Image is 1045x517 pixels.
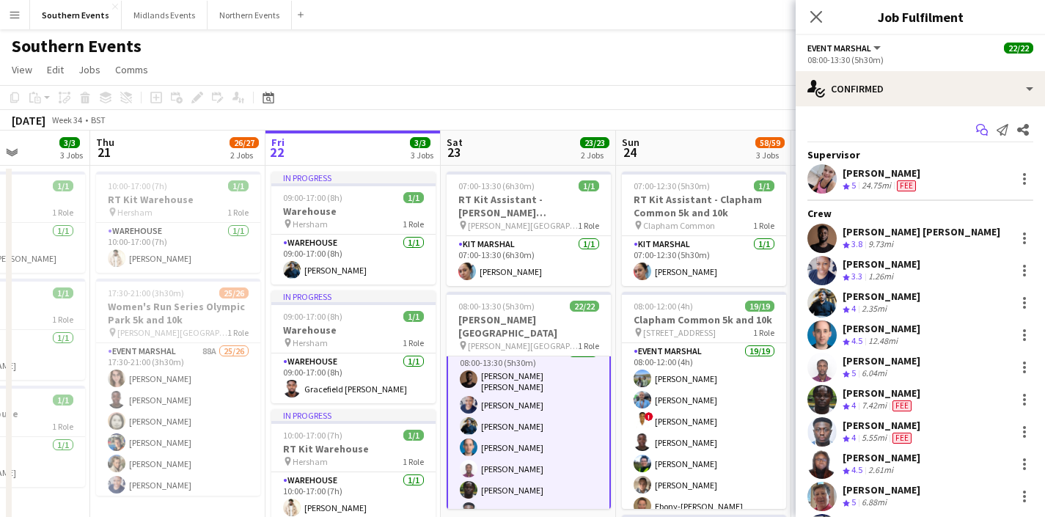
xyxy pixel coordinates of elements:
[468,220,578,231] span: [PERSON_NAME][GEOGRAPHIC_DATA]
[795,144,816,161] span: 25
[622,313,786,326] h3: Clapham Common 5k and 10k
[643,327,716,338] span: [STREET_ADDRESS]
[271,172,436,285] app-job-card: In progress09:00-17:00 (8h)1/1Warehouse Hersham1 RoleWarehouse1/109:00-17:00 (8h)[PERSON_NAME]
[447,136,463,149] span: Sat
[6,60,38,79] a: View
[96,279,260,496] app-job-card: 17:30-21:00 (3h30m)25/26Women's Run Series Olympic Park 5k and 10k [PERSON_NAME][GEOGRAPHIC_DATA]...
[444,144,463,161] span: 23
[271,442,436,455] h3: RT Kit Warehouse
[117,327,227,338] span: [PERSON_NAME][GEOGRAPHIC_DATA], [STREET_ADDRESS]
[96,300,260,326] h3: Women's Run Series Olympic Park 5k and 10k
[12,113,45,128] div: [DATE]
[227,207,249,218] span: 1 Role
[94,144,114,161] span: 21
[271,172,436,183] div: In progress
[283,311,342,322] span: 09:00-17:00 (8h)
[73,60,106,79] a: Jobs
[865,238,896,251] div: 9.73mi
[271,353,436,403] app-card-role: Warehouse1/109:00-17:00 (8h)Gracefield [PERSON_NAME]
[796,207,1045,220] div: Crew
[851,464,862,475] span: 4.5
[52,421,73,432] span: 1 Role
[634,180,710,191] span: 07:00-12:30 (5h30m)
[410,137,430,148] span: 3/3
[52,314,73,325] span: 1 Role
[570,301,599,312] span: 22/22
[796,71,1045,106] div: Confirmed
[843,386,920,400] div: [PERSON_NAME]
[219,287,249,298] span: 25/26
[230,150,258,161] div: 2 Jobs
[91,114,106,125] div: BST
[851,271,862,282] span: 3.3
[117,207,153,218] span: Hersham
[269,144,285,161] span: 22
[890,432,914,444] div: Crew has different fees then in role
[208,1,292,29] button: Northern Events
[851,432,856,443] span: 4
[622,172,786,286] div: 07:00-12:30 (5h30m)1/1RT Kit Assistant - Clapham Common 5k and 10k Clapham Common1 RoleKit Marsha...
[796,148,1045,161] div: Supervisor
[843,225,1000,238] div: [PERSON_NAME] [PERSON_NAME]
[859,432,890,444] div: 5.55mi
[227,327,249,338] span: 1 Role
[108,180,167,191] span: 10:00-17:00 (7h)
[41,60,70,79] a: Edit
[634,301,693,312] span: 08:00-12:00 (4h)
[581,150,609,161] div: 2 Jobs
[622,193,786,219] h3: RT Kit Assistant - Clapham Common 5k and 10k
[271,290,436,403] div: In progress09:00-17:00 (8h)1/1Warehouse Hersham1 RoleWarehouse1/109:00-17:00 (8h)Gracefield [PERS...
[578,220,599,231] span: 1 Role
[283,430,342,441] span: 10:00-17:00 (7h)
[271,136,285,149] span: Fri
[843,166,920,180] div: [PERSON_NAME]
[96,136,114,149] span: Thu
[645,412,653,421] span: !
[851,180,856,191] span: 5
[859,367,890,380] div: 6.04mi
[843,290,920,303] div: [PERSON_NAME]
[12,35,142,57] h1: Southern Events
[745,301,774,312] span: 19/19
[622,292,786,509] div: 08:00-12:00 (4h)19/19Clapham Common 5k and 10k [STREET_ADDRESS]1 RoleEvent Marshal19/1908:00-12:0...
[12,63,32,76] span: View
[403,311,424,322] span: 1/1
[851,335,862,346] span: 4.5
[458,180,535,191] span: 07:00-13:30 (6h30m)
[458,301,535,312] span: 08:00-13:30 (5h30m)
[843,322,920,335] div: [PERSON_NAME]
[620,144,639,161] span: 24
[843,483,920,496] div: [PERSON_NAME]
[843,419,920,432] div: [PERSON_NAME]
[30,1,122,29] button: Southern Events
[892,400,912,411] span: Fee
[78,63,100,76] span: Jobs
[859,400,890,412] div: 7.42mi
[122,1,208,29] button: Midlands Events
[53,180,73,191] span: 1/1
[230,137,259,148] span: 26/27
[411,150,433,161] div: 3 Jobs
[403,219,424,230] span: 1 Role
[96,193,260,206] h3: RT Kit Warehouse
[60,150,83,161] div: 3 Jobs
[447,313,611,340] h3: [PERSON_NAME][GEOGRAPHIC_DATA]
[447,292,611,509] div: 08:00-13:30 (5h30m)22/22[PERSON_NAME][GEOGRAPHIC_DATA] [PERSON_NAME][GEOGRAPHIC_DATA]1 RoleEvent ...
[755,137,785,148] span: 58/59
[53,395,73,406] span: 1/1
[271,290,436,302] div: In progress
[890,400,914,412] div: Crew has different fees then in role
[865,335,901,348] div: 12.48mi
[865,464,896,477] div: 2.61mi
[622,136,639,149] span: Sun
[843,451,920,464] div: [PERSON_NAME]
[753,327,774,338] span: 1 Role
[403,456,424,467] span: 1 Role
[447,172,611,286] app-job-card: 07:00-13:30 (6h30m)1/1RT Kit Assistant - [PERSON_NAME][GEOGRAPHIC_DATA] [GEOGRAPHIC_DATA] [PERSON...
[643,220,715,231] span: Clapham Common
[447,236,611,286] app-card-role: Kit Marshal1/107:00-13:30 (6h30m)[PERSON_NAME]
[52,207,73,218] span: 1 Role
[897,180,916,191] span: Fee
